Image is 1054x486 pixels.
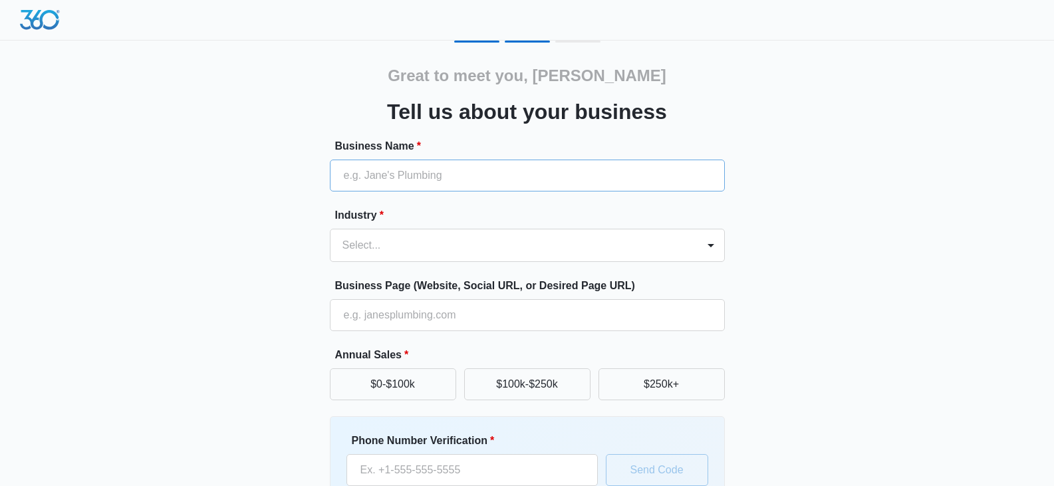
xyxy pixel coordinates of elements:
input: e.g. janesplumbing.com [330,299,725,331]
label: Phone Number Verification [352,433,603,449]
label: Business Page (Website, Social URL, or Desired Page URL) [335,278,730,294]
h2: Great to meet you, [PERSON_NAME] [388,64,666,88]
label: Annual Sales [335,347,730,363]
input: Ex. +1-555-555-5555 [346,454,598,486]
button: $0-$100k [330,368,456,400]
input: e.g. Jane's Plumbing [330,160,725,191]
h3: Tell us about your business [387,96,667,128]
button: $100k-$250k [464,368,591,400]
label: Business Name [335,138,730,154]
label: Industry [335,207,730,223]
button: $250k+ [598,368,725,400]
